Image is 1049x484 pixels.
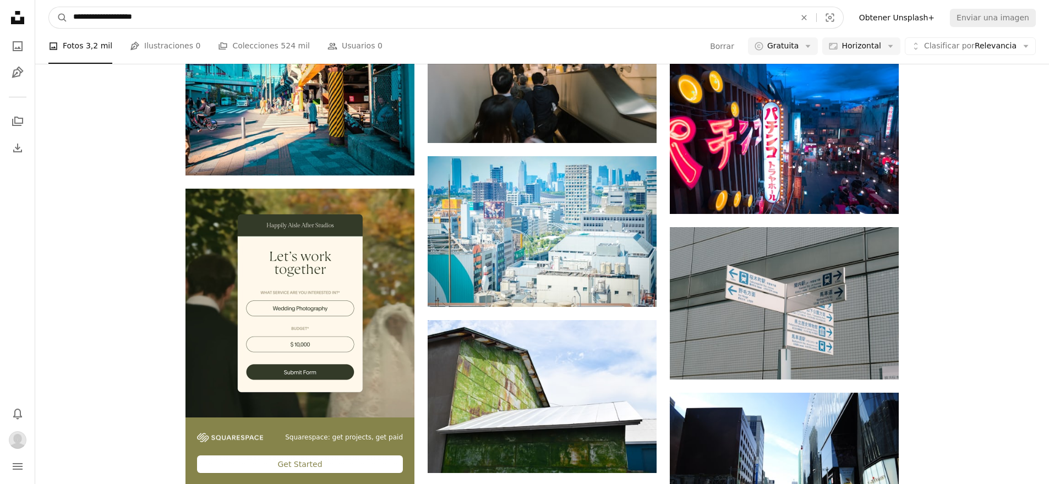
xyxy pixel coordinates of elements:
[822,37,900,55] button: Horizontal
[285,433,403,442] span: Squarespace: get projects, get paid
[195,40,200,52] span: 0
[670,133,899,142] a: gente junto a las mesas junto a los edificios bajo cielos grises
[748,37,818,55] button: Gratuita
[905,37,1036,55] button: Clasificar porRelevancia
[428,227,657,237] a: Una vista de una ciudad con edificios altos
[428,392,657,402] a: Casa Verde y Blanca
[767,41,799,52] span: Gratuita
[428,320,657,473] img: Casa Verde y Blanca
[7,137,29,159] a: Historial de descargas
[670,227,899,380] img: Señal de tráfico azul y blanca
[842,41,881,52] span: Horizontal
[428,62,657,71] a: Gente sentada en el sofá de cuero negro
[327,29,383,64] a: Usuarios 0
[49,7,68,28] button: Buscar en Unsplash
[185,189,414,417] img: file-1747939393036-2c53a76c450aimage
[185,94,414,103] a: Personas que caminan por el carril peatonal durante la noche
[7,111,29,133] a: Colecciones
[197,433,263,443] img: file-1747939142011-51e5cc87e3c9
[950,9,1036,26] button: Enviar una imagen
[7,62,29,84] a: Ilustraciones
[281,40,310,52] span: 524 mil
[197,455,403,473] div: Get Started
[7,35,29,57] a: Fotos
[792,7,816,28] button: Borrar
[185,23,414,175] img: Personas que caminan por el carril peatonal durante la noche
[7,7,29,31] a: Inicio — Unsplash
[670,298,899,308] a: Señal de tráfico azul y blanca
[670,62,899,214] img: gente junto a las mesas junto a los edificios bajo cielos grises
[48,7,844,29] form: Encuentra imágenes en todo el sitio
[9,431,26,449] img: Avatar del usuario Nelo Puchades
[7,455,29,477] button: Menú
[378,40,383,52] span: 0
[709,37,735,55] button: Borrar
[670,463,899,473] a: Persona que camina por el carril peatonal
[817,7,843,28] button: Búsqueda visual
[924,41,975,50] span: Clasificar por
[428,156,657,307] img: Una vista de una ciudad con edificios altos
[853,9,941,26] a: Obtener Unsplash+
[924,41,1017,52] span: Relevancia
[7,429,29,451] button: Perfil
[218,29,310,64] a: Colecciones 524 mil
[7,403,29,425] button: Notificaciones
[130,29,200,64] a: Ilustraciones 0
